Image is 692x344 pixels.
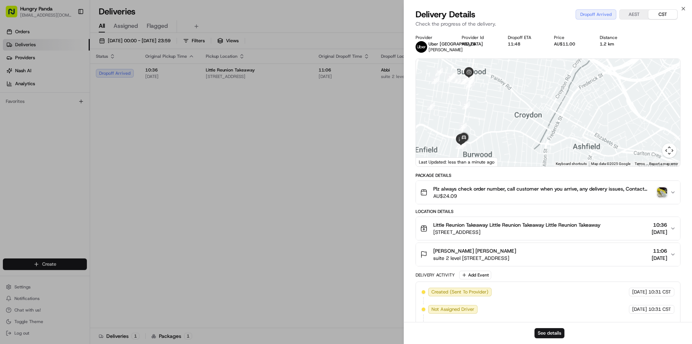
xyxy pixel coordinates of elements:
span: Map data ©2025 Google [591,162,630,166]
span: [DATE] [632,306,647,313]
span: [PERSON_NAME] [PERSON_NAME] [433,247,516,254]
span: Created (Sent To Provider) [431,289,488,295]
a: 📗Knowledge Base [4,158,58,171]
img: Asif Zaman Khan [7,125,19,136]
button: Start new chat [123,71,131,80]
div: Start new chat [32,69,118,76]
img: 1736555255976-a54dd68f-1ca7-489b-9aae-adbdc363a1c4 [7,69,20,82]
img: photo_proof_of_pickup image [657,187,667,197]
button: Map camera controls [662,143,677,158]
span: [DATE] [652,228,667,236]
span: 8月15日 [28,112,45,118]
span: • [60,131,62,137]
span: Pylon [72,179,87,184]
button: See all [112,92,131,101]
div: We're available if you need us! [32,76,99,82]
button: See details [534,328,564,338]
div: Location Details [416,209,680,214]
span: 10:31 CST [648,289,671,295]
div: 📗 [7,162,13,168]
img: 1736555255976-a54dd68f-1ca7-489b-9aae-adbdc363a1c4 [14,132,20,138]
input: Clear [19,47,119,54]
p: Welcome 👋 [7,29,131,40]
span: [DATE] [652,254,667,262]
img: Nash [7,7,22,22]
img: uber-new-logo.jpeg [416,41,427,53]
div: Distance [600,35,634,40]
span: 10:31 CST [648,306,671,313]
button: CST [648,10,677,19]
div: 22 [467,74,475,82]
button: [PERSON_NAME] [PERSON_NAME]suite 2 level [STREET_ADDRESS]11:06[DATE] [416,243,680,266]
div: 5 [427,102,435,110]
div: 24 [461,77,469,84]
div: 9 [450,70,458,78]
a: Terms [635,162,645,166]
button: Little Reunion Takeaway Little Reunion Takeaway Little Reunion Takeaway[STREET_ADDRESS]10:36[DATE] [416,217,680,240]
div: 8 [447,74,455,82]
div: 16 [467,74,475,82]
div: 25 [462,101,470,109]
div: 10 [447,73,454,81]
span: [STREET_ADDRESS] [433,228,600,236]
span: [PERSON_NAME] [429,47,463,53]
div: 11:48 [508,41,542,47]
span: Knowledge Base [14,161,55,169]
a: Report a map error [649,162,678,166]
button: Keyboard shortcuts [556,161,587,166]
div: AU$11.00 [554,41,589,47]
div: 💻 [61,162,67,168]
img: 1727276513143-84d647e1-66c0-4f92-a045-3c9f9f5dfd92 [15,69,28,82]
div: 26 [459,123,467,131]
div: Past conversations [7,94,46,100]
img: Google [418,157,442,166]
div: Dropoff ETA [508,35,542,40]
div: 17 [431,76,439,84]
span: • [24,112,26,118]
a: Powered byPylon [51,179,87,184]
button: AEST [620,10,648,19]
div: Last Updated: less than a minute ago [416,157,498,166]
span: API Documentation [68,161,116,169]
div: Package Details [416,173,680,178]
span: [PERSON_NAME] [22,131,58,137]
span: Plz always check order number, call customer when you arrive, any delivery issues, Contact WhatsA... [433,185,654,192]
div: Provider [416,35,450,40]
button: Add Event [459,271,491,279]
div: Price [554,35,589,40]
div: 19 [457,76,465,84]
span: Little Reunion Takeaway Little Reunion Takeaway Little Reunion Takeaway [433,221,600,228]
div: 6 [451,75,459,83]
p: Check the progress of the delivery. [416,20,680,27]
span: Delivery Details [416,9,475,20]
span: 8月7日 [64,131,78,137]
span: 11:06 [652,247,667,254]
div: 7 [454,75,462,83]
span: AU$24.09 [433,192,654,200]
a: Open this area in Google Maps (opens a new window) [418,157,442,166]
span: Uber [GEOGRAPHIC_DATA] [429,41,483,47]
span: [DATE] [632,289,647,295]
div: Delivery Activity [416,272,455,278]
div: 23 [466,77,474,85]
div: Provider Id [462,35,496,40]
span: suite 2 level [STREET_ADDRESS] [433,254,516,262]
div: 1.2 km [600,41,634,47]
button: Plz always check order number, call customer when you arrive, any delivery issues, Contact WhatsA... [416,181,680,204]
button: ABA28 [462,41,476,47]
span: Not Assigned Driver [431,306,474,313]
span: 10:36 [652,221,667,228]
a: 💻API Documentation [58,158,119,171]
div: 18 [435,68,443,76]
